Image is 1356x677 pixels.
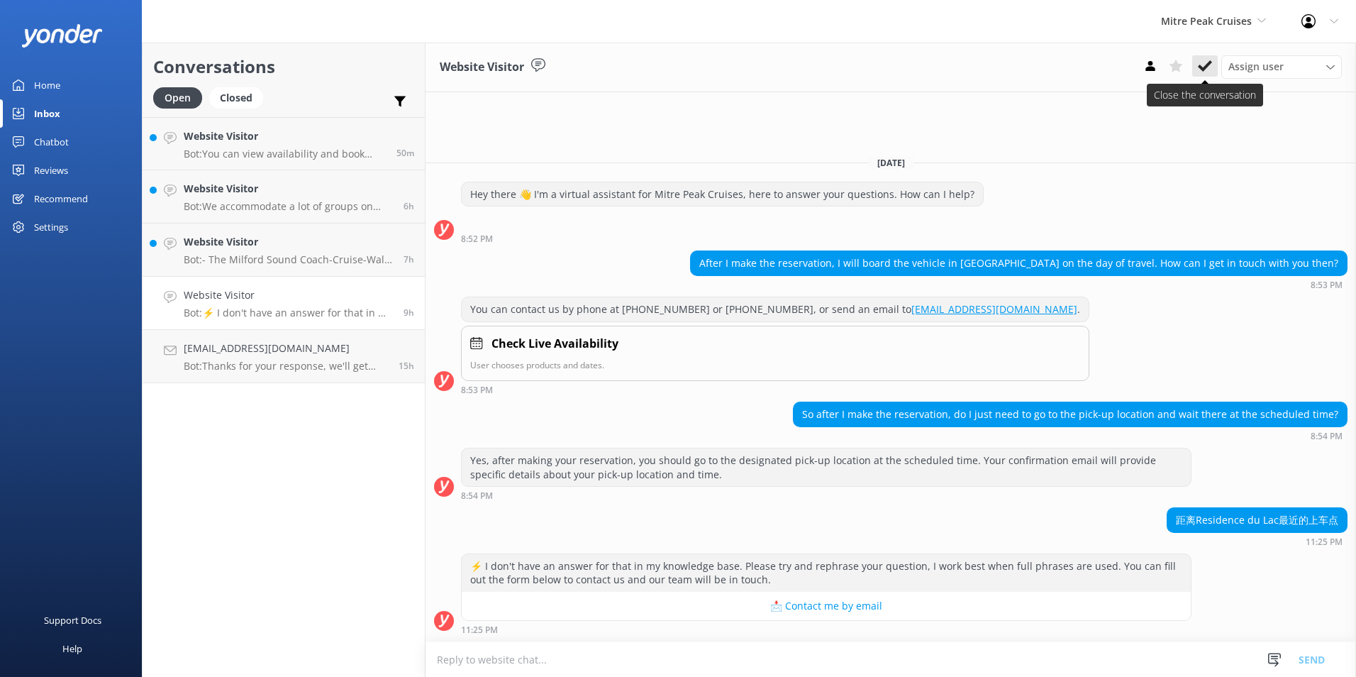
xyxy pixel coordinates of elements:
div: Sep 04 2025 08:53pm (UTC +12:00) Pacific/Auckland [461,385,1089,395]
div: Assign User [1221,55,1342,78]
div: Hey there 👋 I'm a virtual assistant for Mitre Peak Cruises, here to answer your questions. How ca... [462,182,983,207]
div: Yes, after making your reservation, you should go to the designated pick-up location at the sched... [462,448,1191,486]
span: [DATE] [869,157,913,169]
span: Sep 04 2025 11:25pm (UTC +12:00) Pacific/Auckland [404,307,414,319]
a: Open [153,89,209,105]
div: So after I make the reservation, do I just need to go to the pick-up location and wait there at t... [794,402,1347,426]
a: [EMAIL_ADDRESS][DOMAIN_NAME] [911,302,1077,316]
div: After I make the reservation, I will board the vehicle in [GEOGRAPHIC_DATA] on the day of travel.... [691,251,1347,275]
span: Sep 05 2025 02:52am (UTC +12:00) Pacific/Auckland [404,200,414,212]
button: 📩 Contact me by email [462,592,1191,620]
div: ⚡ I don't have an answer for that in my knowledge base. Please try and rephrase your question, I ... [462,554,1191,592]
div: Inbox [34,99,60,128]
a: Website VisitorBot:⚡ I don't have an answer for that in my knowledge base. Please try and rephras... [143,277,425,330]
strong: 8:53 PM [1311,281,1343,290]
strong: 8:54 PM [461,492,493,500]
div: Sep 04 2025 08:53pm (UTC +12:00) Pacific/Auckland [690,280,1347,290]
h2: Conversations [153,53,414,80]
span: Sep 05 2025 08:09am (UTC +12:00) Pacific/Auckland [396,147,414,159]
strong: 8:52 PM [461,235,493,243]
div: Recommend [34,185,88,213]
div: Sep 04 2025 08:54pm (UTC +12:00) Pacific/Auckland [461,490,1191,500]
div: Sep 04 2025 08:52pm (UTC +12:00) Pacific/Auckland [461,233,984,243]
div: Sep 04 2025 11:25pm (UTC +12:00) Pacific/Auckland [1167,536,1347,546]
strong: 8:54 PM [1311,432,1343,441]
div: Settings [34,213,68,241]
h4: Website Visitor [184,181,393,197]
p: Bot: You can view availability and book online at [URL][DOMAIN_NAME]. [184,148,386,160]
h4: Check Live Availability [491,335,618,353]
div: Chatbot [34,128,69,156]
div: Open [153,87,202,109]
div: Reviews [34,156,68,185]
div: Sep 04 2025 08:54pm (UTC +12:00) Pacific/Auckland [793,431,1347,441]
div: You can contact us by phone at [PHONE_NUMBER] or [PHONE_NUMBER], or send an email to . [462,297,1089,321]
h4: Website Visitor [184,128,386,144]
a: Closed [209,89,270,105]
div: Help [62,634,82,663]
span: Assign user [1228,59,1284,75]
div: Support Docs [44,606,101,634]
div: Home [34,71,60,99]
h4: Website Visitor [184,287,393,303]
a: Website VisitorBot:We accommodate a lot of groups on cruises and packaged experiences and may be ... [143,170,425,224]
h4: [EMAIL_ADDRESS][DOMAIN_NAME] [184,341,388,356]
p: Bot: - The Milford Sound Coach-Cruise-Walk from [GEOGRAPHIC_DATA] includes a scenic drive with si... [184,253,393,266]
div: Sep 04 2025 11:25pm (UTC +12:00) Pacific/Auckland [461,624,1191,634]
strong: 11:25 PM [461,626,498,634]
a: [EMAIL_ADDRESS][DOMAIN_NAME]Bot:Thanks for your response, we'll get back to you as soon as we can... [143,330,425,383]
a: Website VisitorBot:- The Milford Sound Coach-Cruise-Walk from [GEOGRAPHIC_DATA] includes a scenic... [143,224,425,277]
a: Website VisitorBot:You can view availability and book online at [URL][DOMAIN_NAME].50m [143,117,425,170]
h4: Website Visitor [184,234,393,250]
h3: Website Visitor [440,58,524,77]
img: yonder-white-logo.png [21,24,103,48]
div: 距离Residence du Lac最近的上车点 [1167,508,1347,532]
strong: 8:53 PM [461,386,493,395]
p: Bot: We accommodate a lot of groups on cruises and packaged experiences and may be able to offer ... [184,200,393,213]
div: Closed [209,87,263,109]
p: User chooses products and dates. [470,358,1080,372]
span: Sep 04 2025 05:36pm (UTC +12:00) Pacific/Auckland [399,360,414,372]
p: Bot: ⚡ I don't have an answer for that in my knowledge base. Please try and rephrase your questio... [184,307,393,319]
span: Sep 05 2025 01:37am (UTC +12:00) Pacific/Auckland [404,253,414,265]
span: Mitre Peak Cruises [1161,14,1252,28]
strong: 11:25 PM [1306,538,1343,546]
p: Bot: Thanks for your response, we'll get back to you as soon as we can during opening hours. [184,360,388,373]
